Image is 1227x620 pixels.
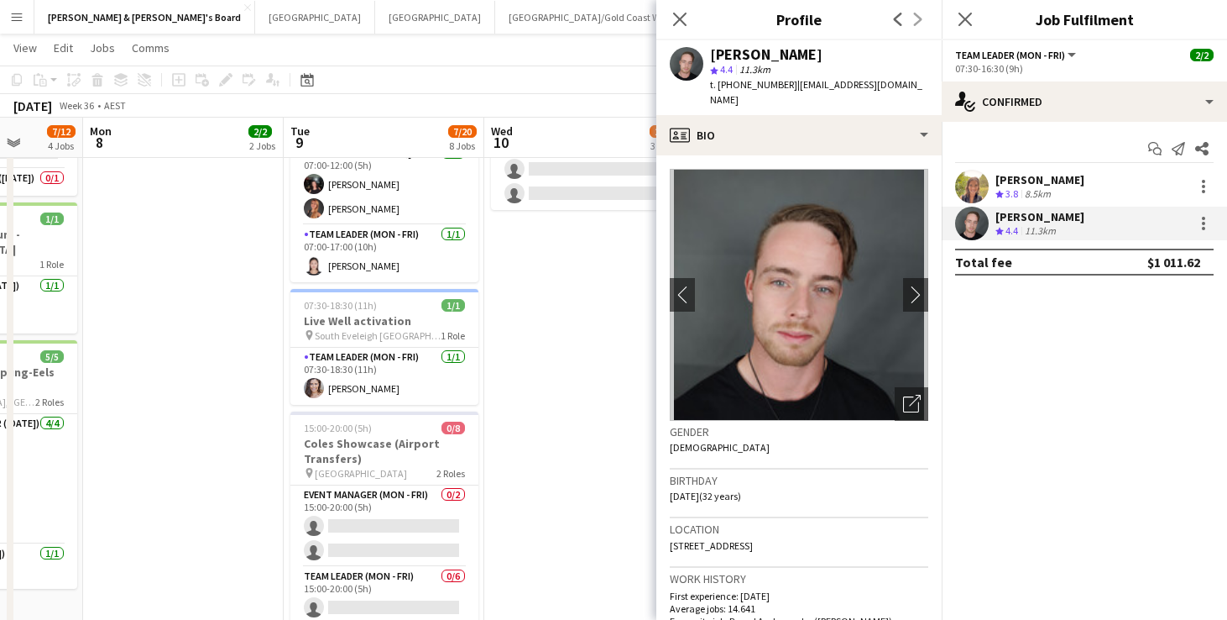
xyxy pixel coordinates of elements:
[13,40,37,55] span: View
[650,139,676,152] div: 3 Jobs
[87,133,112,152] span: 8
[290,313,478,328] h3: Live Well activation
[670,441,770,454] span: [DEMOGRAPHIC_DATA]
[132,40,170,55] span: Comms
[670,539,753,552] span: [STREET_ADDRESS]
[656,8,942,30] h3: Profile
[995,209,1084,224] div: [PERSON_NAME]
[288,133,310,152] span: 9
[290,144,478,225] app-card-role: Brand Ambassador ([PERSON_NAME])2/207:00-12:00 (5h)[PERSON_NAME][PERSON_NAME]
[488,133,513,152] span: 10
[304,422,372,434] span: 15:00-20:00 (5h)
[1021,224,1059,239] div: 11.3km
[1190,49,1214,61] span: 2/2
[670,522,928,537] h3: Location
[656,115,942,155] div: Bio
[54,40,73,55] span: Edit
[290,436,478,466] h3: Coles Showcase (Airport Transfers)
[290,348,478,405] app-card-role: Team Leader (Mon - Fri)1/107:30-18:30 (11h)[PERSON_NAME]
[40,213,64,225] span: 1/1
[47,125,76,138] span: 7/12
[48,139,75,152] div: 4 Jobs
[249,139,275,152] div: 2 Jobs
[720,63,733,76] span: 4.4
[1005,187,1018,200] span: 3.8
[290,486,478,567] app-card-role: Event Manager (Mon - Fri)0/215:00-20:00 (5h)
[1021,187,1054,202] div: 8.5km
[315,467,407,480] span: [GEOGRAPHIC_DATA]
[955,62,1214,75] div: 07:30-16:30 (9h)
[670,490,741,502] span: [DATE] (32 years)
[39,258,64,271] span: 1 Role
[670,473,928,488] h3: Birthday
[104,99,126,112] div: AEST
[290,85,478,282] app-job-card: 07:00-17:00 (10h)3/3Smart Energy QLD [GEOGRAPHIC_DATA]2 RolesBrand Ambassador ([PERSON_NAME])2/20...
[290,225,478,282] app-card-role: Team Leader (Mon - Fri)1/107:00-17:00 (10h)[PERSON_NAME]
[13,97,52,114] div: [DATE]
[495,1,694,34] button: [GEOGRAPHIC_DATA]/Gold Coast Winter
[441,299,465,312] span: 1/1
[491,129,679,210] app-card-role: Event Manager (Mon - Fri)0/215:00-19:00 (4h)
[449,139,476,152] div: 8 Jobs
[1005,224,1018,237] span: 4.4
[955,49,1065,61] span: Team Leader (Mon - Fri)
[375,1,495,34] button: [GEOGRAPHIC_DATA]
[670,169,928,421] img: Crew avatar or photo
[995,172,1084,187] div: [PERSON_NAME]
[248,125,272,138] span: 2/2
[55,99,97,112] span: Week 36
[304,299,377,312] span: 07:30-18:30 (11h)
[895,387,928,421] div: Open photos pop-in
[441,329,465,342] span: 1 Role
[736,63,774,76] span: 11.3km
[40,350,64,363] span: 5/5
[942,81,1227,122] div: Confirmed
[83,37,122,59] a: Jobs
[90,123,112,139] span: Mon
[436,467,465,480] span: 2 Roles
[35,396,64,408] span: 2 Roles
[90,40,115,55] span: Jobs
[710,47,822,62] div: [PERSON_NAME]
[650,125,673,138] span: 2/4
[448,125,477,138] span: 7/20
[290,123,310,139] span: Tue
[7,37,44,59] a: View
[255,1,375,34] button: [GEOGRAPHIC_DATA]
[441,422,465,434] span: 0/8
[955,49,1078,61] button: Team Leader (Mon - Fri)
[34,1,255,34] button: [PERSON_NAME] & [PERSON_NAME]'s Board
[710,78,922,106] span: | [EMAIL_ADDRESS][DOMAIN_NAME]
[710,78,797,91] span: t. [PHONE_NUMBER]
[670,590,928,602] p: First experience: [DATE]
[491,123,513,139] span: Wed
[47,37,80,59] a: Edit
[955,254,1012,271] div: Total fee
[125,37,176,59] a: Comms
[315,329,441,342] span: South Eveleigh [GEOGRAPHIC_DATA]
[942,8,1227,30] h3: Job Fulfilment
[670,602,928,615] p: Average jobs: 14.641
[1147,254,1200,271] div: $1 011.62
[670,424,928,439] h3: Gender
[670,571,928,586] h3: Work history
[290,289,478,405] app-job-card: 07:30-18:30 (11h)1/1Live Well activation South Eveleigh [GEOGRAPHIC_DATA]1 RoleTeam Leader (Mon -...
